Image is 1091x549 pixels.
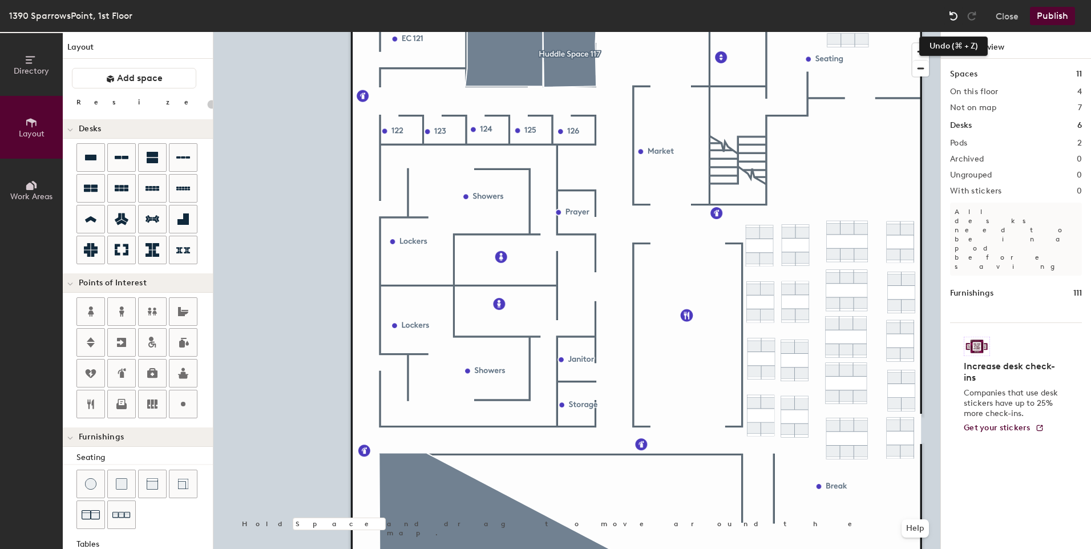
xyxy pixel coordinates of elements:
span: Desks [79,124,101,134]
button: Close [996,7,1019,25]
button: Cushion [107,470,136,498]
h2: 0 [1077,155,1082,164]
h1: 6 [1077,119,1082,132]
img: Couch (corner) [177,478,189,490]
h2: On this floor [950,87,999,96]
h1: 11 [1076,68,1082,80]
button: Couch (corner) [169,470,197,498]
h2: 0 [1077,187,1082,196]
h1: Spaces [950,68,977,80]
span: Directory [14,66,49,76]
h2: 0 [1077,171,1082,180]
button: Couch (x2) [76,500,105,529]
h1: Layout [63,41,213,59]
img: Undo [948,10,959,22]
span: Furnishings [79,433,124,442]
div: Seating [76,451,213,464]
img: Cushion [116,478,127,490]
h2: Not on map [950,103,996,112]
span: Layout [19,129,45,139]
button: Stool [76,470,105,498]
h2: Archived [950,155,984,164]
button: Add space [72,68,196,88]
h1: Desks [950,119,972,132]
h1: Floor overview [941,32,1091,59]
img: Sticker logo [964,337,990,356]
a: Get your stickers [964,423,1044,433]
button: Publish [1030,7,1075,25]
h2: 2 [1077,139,1082,148]
h2: 4 [1077,87,1082,96]
h2: Ungrouped [950,171,992,180]
img: Stool [85,478,96,490]
div: 1390 SparrowsPoint, 1st Floor [9,9,132,23]
img: Couch (x3) [112,506,131,524]
span: Work Areas [10,192,52,201]
div: Resize [76,98,203,107]
button: Help [902,519,929,538]
h1: Furnishings [950,287,993,300]
p: All desks need to be in a pod before saving [950,203,1082,276]
button: Couch (x3) [107,500,136,529]
h2: With stickers [950,187,1002,196]
h2: 7 [1078,103,1082,112]
h2: Pods [950,139,967,148]
span: Points of Interest [79,278,147,288]
img: Couch (middle) [147,478,158,490]
span: Add space [117,72,163,84]
span: Get your stickers [964,423,1031,433]
p: Companies that use desk stickers have up to 25% more check-ins. [964,388,1061,419]
h1: 111 [1073,287,1082,300]
img: Couch (x2) [82,506,100,524]
button: Couch (middle) [138,470,167,498]
img: Redo [966,10,977,22]
h4: Increase desk check-ins [964,361,1061,384]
